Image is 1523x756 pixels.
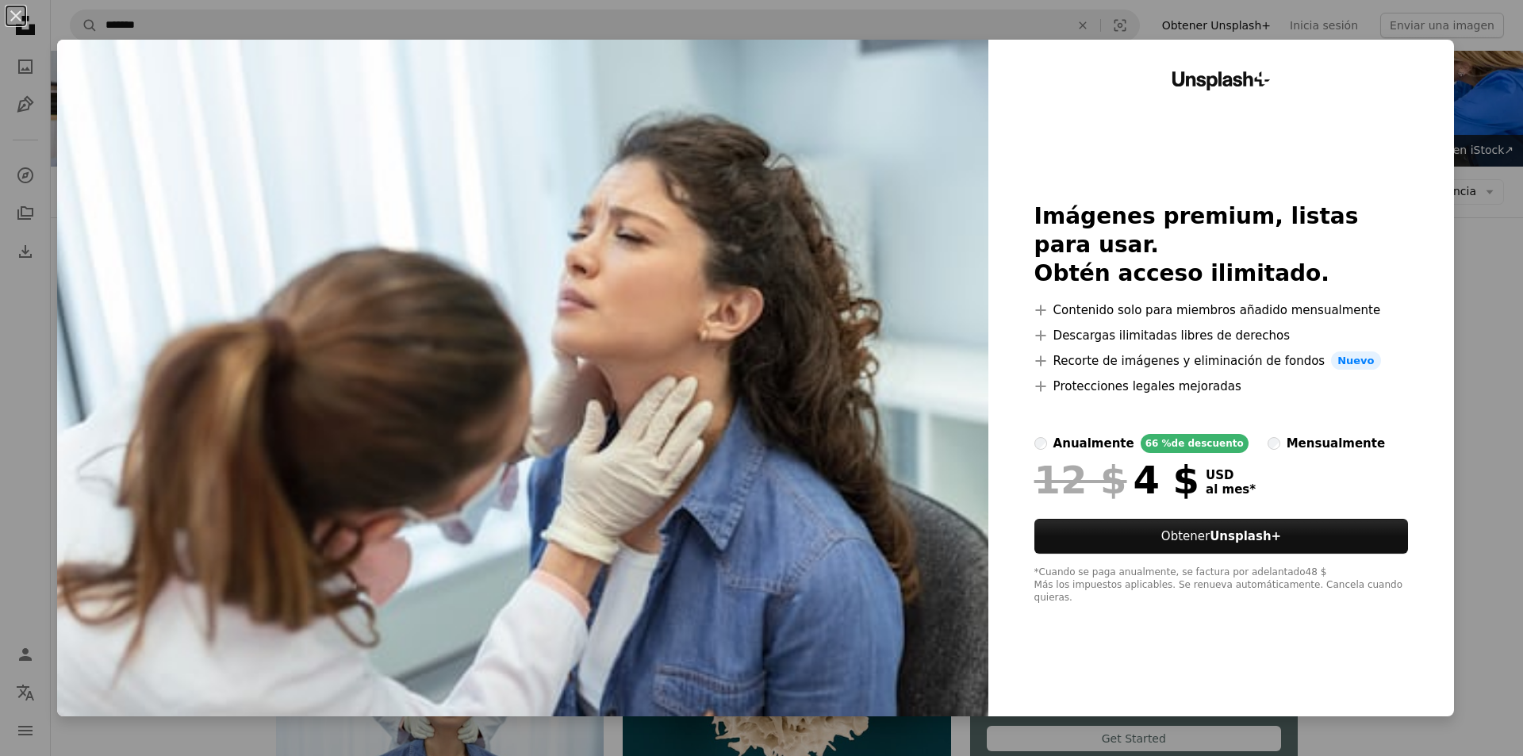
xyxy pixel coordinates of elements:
li: Recorte de imágenes y eliminación de fondos [1034,351,1409,370]
li: Descargas ilimitadas libres de derechos [1034,326,1409,345]
strong: Unsplash+ [1210,529,1281,543]
div: *Cuando se paga anualmente, se factura por adelantado 48 $ Más los impuestos aplicables. Se renue... [1034,566,1409,604]
div: anualmente [1053,434,1134,453]
li: Contenido solo para miembros añadido mensualmente [1034,301,1409,320]
h2: Imágenes premium, listas para usar. Obtén acceso ilimitado. [1034,202,1409,288]
button: ObtenerUnsplash+ [1034,519,1409,554]
div: 66 % de descuento [1141,434,1249,453]
span: 12 $ [1034,459,1127,501]
div: 4 $ [1034,459,1199,501]
span: al mes * [1206,482,1256,497]
input: anualmente66 %de descuento [1034,437,1047,450]
span: USD [1206,468,1256,482]
span: Nuevo [1331,351,1380,370]
div: mensualmente [1287,434,1385,453]
li: Protecciones legales mejoradas [1034,377,1409,396]
input: mensualmente [1268,437,1280,450]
